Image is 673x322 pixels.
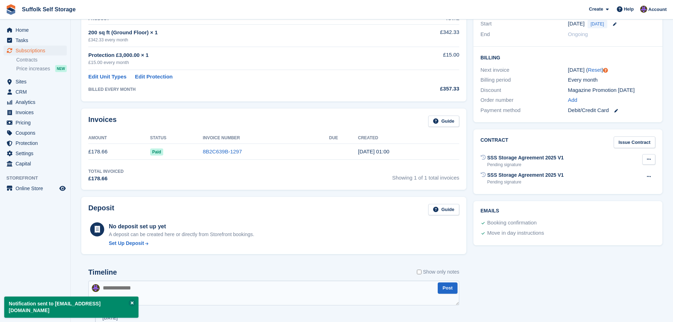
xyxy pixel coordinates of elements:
[4,25,67,35] a: menu
[203,133,329,144] th: Invoice Number
[487,219,537,227] div: Booking confirmation
[16,128,58,138] span: Coupons
[16,25,58,35] span: Home
[16,107,58,117] span: Invoices
[568,20,585,28] time: 2025-08-23 00:00:00 UTC
[602,67,609,74] div: Tooltip anchor
[16,118,58,128] span: Pricing
[16,57,67,63] a: Contracts
[4,183,67,193] a: menu
[480,106,568,115] div: Payment method
[92,284,100,292] img: Emma
[480,54,655,61] h2: Billing
[88,116,117,127] h2: Invoices
[480,20,568,28] div: Start
[109,240,254,247] a: Set Up Deposit
[88,73,126,81] a: Edit Unit Types
[109,231,254,238] p: A deposit can be created here or directly from Storefront bookings.
[19,4,78,15] a: Suffolk Self Storage
[16,183,58,193] span: Online Store
[109,222,254,231] div: No deposit set up yet
[6,4,16,15] img: stora-icon-8386f47178a22dfd0bd8f6a31ec36ba5ce8667c1dd55bd0f319d3a0aa187defe.svg
[16,87,58,97] span: CRM
[392,168,459,183] span: Showing 1 of 1 total invoices
[4,297,138,318] p: Notification sent to [EMAIL_ADDRESS][DOMAIN_NAME]
[417,268,459,276] label: Show only notes
[16,35,58,45] span: Tasks
[487,229,544,238] div: Move in day instructions
[648,6,667,13] span: Account
[4,46,67,55] a: menu
[16,77,58,87] span: Sites
[391,47,459,70] td: £15.00
[88,268,117,276] h2: Timeline
[624,6,634,13] span: Help
[4,107,67,117] a: menu
[88,59,391,66] div: £15.00 every month
[203,148,242,154] a: 8B2C639B-1297
[614,136,655,148] a: Issue Contract
[480,96,568,104] div: Order number
[88,51,391,59] div: Protection £3,000.00 × 1
[16,138,58,148] span: Protection
[4,128,67,138] a: menu
[4,159,67,169] a: menu
[487,154,564,162] div: SSS Storage Agreement 2025 V1
[568,76,655,84] div: Every month
[358,148,389,154] time: 2025-08-23 00:00:32 UTC
[102,315,118,321] div: [DATE]
[16,148,58,158] span: Settings
[588,67,602,73] a: Reset
[88,168,124,175] div: Total Invoiced
[88,175,124,183] div: £178.66
[391,24,459,47] td: £342.33
[480,136,508,148] h2: Contract
[16,97,58,107] span: Analytics
[438,282,457,294] button: Post
[4,35,67,45] a: menu
[428,204,459,216] a: Guide
[88,204,114,216] h2: Deposit
[6,175,70,182] span: Storefront
[150,148,163,156] span: Paid
[329,133,358,144] th: Due
[4,118,67,128] a: menu
[358,133,459,144] th: Created
[589,6,603,13] span: Create
[568,106,655,115] div: Debit/Credit Card
[55,65,67,72] div: NEW
[16,159,58,169] span: Capital
[428,116,459,127] a: Guide
[4,77,67,87] a: menu
[16,65,50,72] span: Price increases
[88,29,391,37] div: 200 sq ft (Ground Floor) × 1
[480,208,655,214] h2: Emails
[4,138,67,148] a: menu
[88,144,150,160] td: £178.66
[480,30,568,39] div: End
[487,179,564,185] div: Pending signature
[480,86,568,94] div: Discount
[135,73,173,81] a: Edit Protection
[568,86,655,94] div: Magazine Promotion [DATE]
[4,148,67,158] a: menu
[568,66,655,74] div: [DATE] ( )
[109,240,144,247] div: Set Up Deposit
[568,96,578,104] a: Add
[150,133,203,144] th: Status
[88,133,150,144] th: Amount
[16,46,58,55] span: Subscriptions
[568,31,588,37] span: Ongoing
[480,76,568,84] div: Billing period
[588,20,607,28] span: [DATE]
[487,162,564,168] div: Pending signature
[88,37,391,43] div: £342.33 every month
[640,6,647,13] img: Emma
[417,268,421,276] input: Show only notes
[480,66,568,74] div: Next invoice
[58,184,67,193] a: Preview store
[4,87,67,97] a: menu
[16,65,67,72] a: Price increases NEW
[88,86,391,93] div: BILLED EVERY MONTH
[391,85,459,93] div: £357.33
